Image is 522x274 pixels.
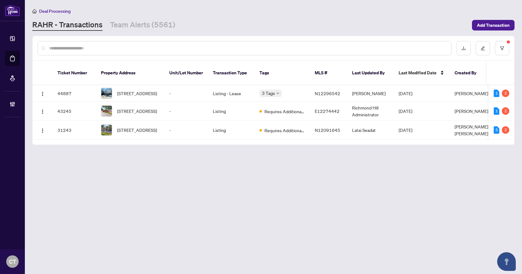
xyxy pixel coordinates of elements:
span: Requires Additional Docs [264,127,305,134]
div: 2 [502,107,509,115]
td: Listing [208,121,254,140]
td: 44887 [53,85,96,102]
span: N12091645 [315,127,340,133]
span: [DATE] [399,91,412,96]
img: thumbnail-img [101,106,112,116]
span: edit [481,46,485,50]
th: Ticket Number [53,61,96,85]
a: Team Alerts (5561) [110,20,175,31]
span: down [276,92,279,95]
button: Logo [38,125,48,135]
span: N12296542 [315,91,340,96]
td: Richmond Hill Administrator [347,102,394,121]
button: Open asap [497,252,516,271]
td: - [164,121,208,140]
td: - [164,85,208,102]
button: Add Transaction [472,20,515,30]
div: 5 [494,126,499,134]
span: E12274442 [315,108,340,114]
img: logo [5,5,20,16]
th: Created By [450,61,487,85]
button: Logo [38,106,48,116]
span: Last Modified Date [399,69,437,76]
th: Tags [254,61,310,85]
td: [PERSON_NAME] [347,85,394,102]
img: thumbnail-img [101,125,112,135]
img: Logo [40,91,45,96]
div: 2 [502,126,509,134]
span: [PERSON_NAME] [PERSON_NAME] [455,124,488,136]
td: 43245 [53,102,96,121]
span: [DATE] [399,127,412,133]
span: [PERSON_NAME] [455,108,488,114]
th: Property Address [96,61,164,85]
span: filter [500,46,504,50]
th: Last Updated By [347,61,394,85]
img: Logo [40,109,45,114]
button: edit [476,41,490,55]
td: - [164,102,208,121]
img: Logo [40,128,45,133]
th: Last Modified Date [394,61,450,85]
span: CT [9,257,16,266]
th: MLS # [310,61,347,85]
img: thumbnail-img [101,88,112,99]
span: [STREET_ADDRESS] [117,127,157,133]
span: 3 Tags [262,90,275,97]
td: 31243 [53,121,96,140]
span: [STREET_ADDRESS] [117,108,157,114]
th: Transaction Type [208,61,254,85]
span: [STREET_ADDRESS] [117,90,157,97]
span: home [32,9,37,13]
th: Unit/Lot Number [164,61,208,85]
td: Latai Seadat [347,121,394,140]
button: download [456,41,471,55]
div: 2 [502,90,509,97]
span: Add Transaction [477,20,510,30]
span: Deal Processing [39,8,71,14]
span: download [461,46,466,50]
button: filter [495,41,509,55]
div: 1 [494,107,499,115]
td: Listing [208,102,254,121]
button: Logo [38,88,48,98]
a: RAHR - Transactions [32,20,103,31]
div: 1 [494,90,499,97]
span: Requires Additional Docs [264,108,305,115]
span: [PERSON_NAME] [455,91,488,96]
span: [DATE] [399,108,412,114]
td: Listing - Lease [208,85,254,102]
